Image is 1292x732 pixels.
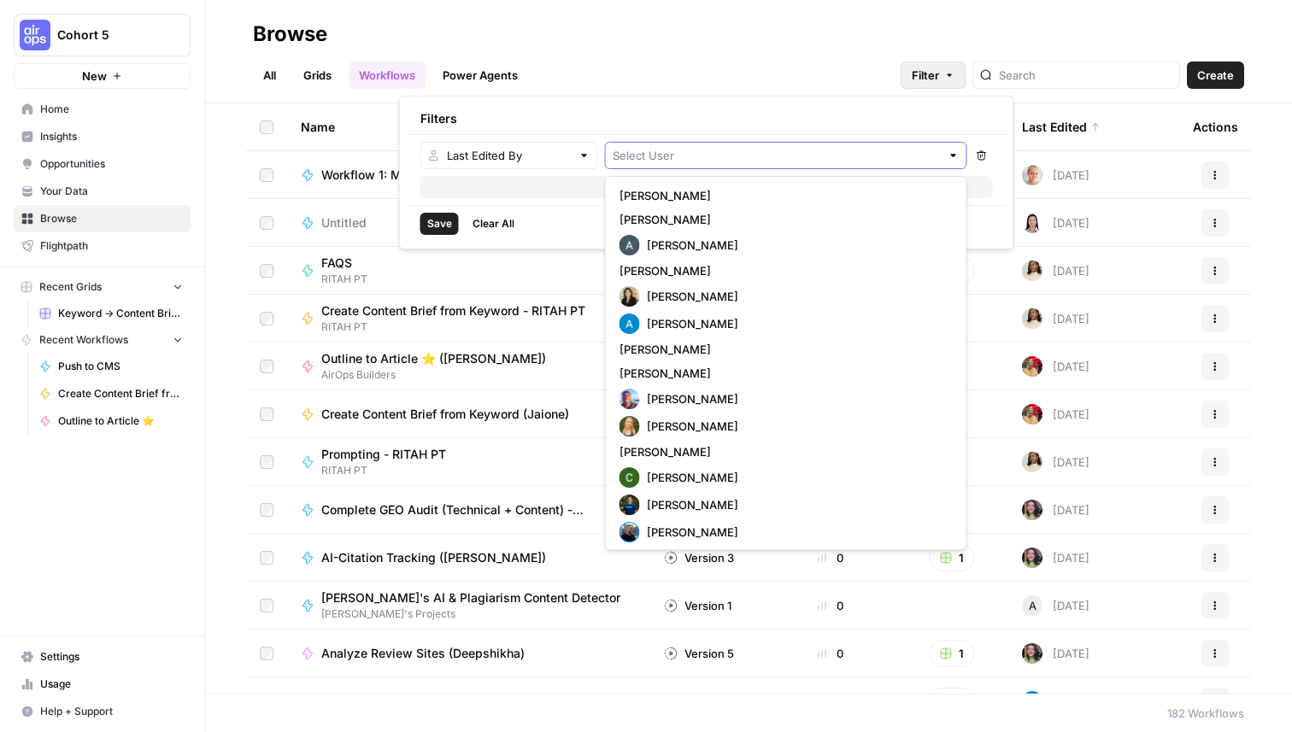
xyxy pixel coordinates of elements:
[929,640,975,667] button: 1
[301,501,637,518] a: Complete GEO Audit (Technical + Content) - Deepshikha
[780,549,881,566] div: 0
[399,96,1014,249] div: Filter
[301,693,637,710] a: Create Content Brief from Keyword
[647,390,946,407] span: [PERSON_NAME]
[321,214,367,231] span: Untitled
[664,549,734,566] div: Version 3
[14,205,191,232] a: Browse
[780,597,881,614] div: 0
[301,549,637,566] a: AI-Citation Tracking ([PERSON_NAME])
[301,214,637,231] a: Untitled
[647,524,946,541] span: [PERSON_NAME]
[1022,261,1042,281] img: 03va8147u79ydy9j8hf8ees2u029
[1022,452,1042,472] img: 03va8147u79ydy9j8hf8ees2u029
[321,167,610,184] span: Workflow 1: Modifier Extraction & Frequency - CRG
[1187,61,1244,89] button: Create
[58,359,183,374] span: Push to CMS
[321,501,623,518] span: Complete GEO Audit (Technical + Content) - Deepshikha
[301,302,637,335] a: Create Content Brief from Keyword - RITAH PTRITAH PT
[349,61,426,89] a: Workflows
[321,606,634,622] span: [PERSON_NAME]'s Projects
[420,176,993,198] button: Add Filter
[321,463,460,478] span: RITAH PT
[1022,308,1042,329] img: 03va8147u79ydy9j8hf8ees2u029
[58,413,183,429] span: Outline to Article ⭐️
[1022,213,1089,233] div: [DATE]
[647,315,946,332] span: [PERSON_NAME]
[1022,308,1089,329] div: [DATE]
[901,61,966,89] button: Filter
[647,418,946,435] span: [PERSON_NAME]
[620,313,640,334] img: o3cqybgnmipr355j8nz4zpq1mc6x
[620,286,640,307] img: 9adtco2634y8we5lvor7ugv46f1l
[912,67,939,84] span: Filter
[1022,643,1042,664] img: e6jku8bei7w65twbz9tngar3gsjq
[620,495,640,515] img: 68soq3pkptmntqpesssmmm5ejrlv
[1022,165,1089,185] div: [DATE]
[1197,67,1234,84] span: Create
[1022,356,1089,377] div: [DATE]
[32,380,191,407] a: Create Content Brief from Keyword
[14,150,191,178] a: Opportunities
[58,306,183,321] span: Keyword -> Content Brief -> Article
[780,693,881,710] div: 6
[321,350,546,367] span: Outline to Article ⭐️ ([PERSON_NAME])
[14,96,191,123] a: Home
[301,103,637,150] div: Name
[1022,691,1042,712] img: o3cqybgnmipr355j8nz4zpq1mc6x
[321,693,520,710] span: Create Content Brief from Keyword
[613,147,941,164] input: Select User
[620,443,946,460] span: [PERSON_NAME]
[1022,261,1089,281] div: [DATE]
[1022,213,1042,233] img: o5ihwofzv8qs9qx8tgaced5xajsg
[14,643,191,671] a: Settings
[1193,103,1238,150] div: Actions
[40,704,183,719] span: Help + Support
[647,288,946,305] span: [PERSON_NAME]
[301,645,637,662] a: Analyze Review Sites (Deepshikha)
[427,216,452,231] span: Save
[82,67,107,85] span: New
[253,20,327,48] div: Browse
[321,589,620,606] span: [PERSON_NAME]'s AI & Plagiarism Content Detector
[301,255,637,287] a: FAQSRITAH PT
[928,688,976,715] button: 6
[620,341,946,358] span: [PERSON_NAME]
[40,156,183,172] span: Opportunities
[40,676,183,692] span: Usage
[14,63,191,89] button: New
[1022,548,1042,568] img: e6jku8bei7w65twbz9tngar3gsjq
[14,327,191,353] button: Recent Workflows
[40,238,183,254] span: Flightpath
[321,319,599,335] span: RITAH PT
[620,522,640,542] img: 9mp1gxtafqtgstq2vrz2nihqsoj8
[321,645,525,662] span: Analyze Review Sites (Deepshikha)
[321,406,569,423] span: Create Content Brief from Keyword (Jaione)
[293,61,342,89] a: Grids
[321,302,585,319] span: Create Content Brief from Keyword - RITAH PT
[14,232,191,260] a: Flightpath
[620,235,640,255] img: 68eax6o9931tp367ot61l5pewa28
[1022,404,1042,425] img: exl12kjf8yrej6cnedix31pud7gv
[301,406,637,423] a: Create Content Brief from Keyword (Jaione)
[620,467,640,488] img: 14qrvic887bnlg6dzgoj39zarp80
[929,544,975,571] button: 1
[321,367,560,383] span: AirOps Builders
[620,187,946,204] span: [PERSON_NAME]
[40,184,183,199] span: Your Data
[664,645,734,662] div: Version 5
[301,589,637,622] a: [PERSON_NAME]'s AI & Plagiarism Content Detector[PERSON_NAME]'s Projects
[301,167,637,184] a: Workflow 1: Modifier Extraction & Frequency - CRG
[32,407,191,435] a: Outline to Article ⭐️
[1167,705,1244,722] div: 182 Workflows
[57,26,161,44] span: Cohort 5
[40,649,183,665] span: Settings
[664,693,734,710] div: Version 5
[40,129,183,144] span: Insights
[301,446,637,478] a: Prompting - RITAH PTRITAH PT
[1022,103,1101,150] div: Last Edited
[1022,548,1089,568] div: [DATE]
[1022,165,1042,185] img: tzy1lhuh9vjkl60ica9oz7c44fpn
[39,332,128,348] span: Recent Workflows
[420,213,459,235] button: Save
